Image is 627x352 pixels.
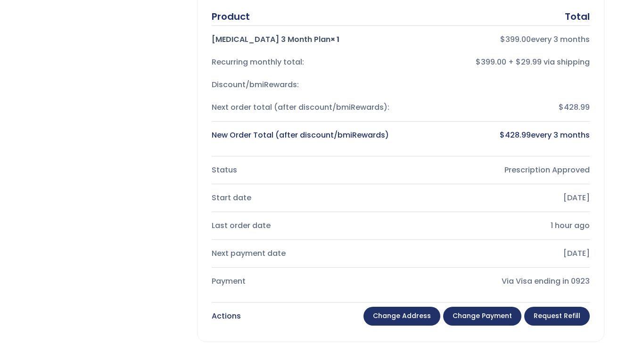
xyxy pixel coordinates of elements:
[212,78,393,91] div: Discount/bmiRewards:
[500,130,531,140] bdi: 428.99
[330,34,339,45] strong: × 1
[212,129,393,142] div: New Order Total (after discount/bmiRewards)
[212,275,393,288] div: Payment
[212,191,393,205] div: Start date
[212,33,393,46] div: [MEDICAL_DATA] 3 Month Plan
[408,219,590,232] div: 1 hour ago
[500,34,531,45] bdi: 399.00
[212,310,241,323] div: Actions
[408,129,590,142] div: every 3 months
[443,307,521,326] a: Change payment
[408,33,590,46] div: every 3 months
[363,307,440,326] a: Change address
[212,219,393,232] div: Last order date
[524,307,590,326] a: Request Refill
[408,164,590,177] div: Prescription Approved
[212,101,393,114] div: Next order total (after discount/bmiRewards):
[212,164,393,177] div: Status
[565,10,590,23] div: Total
[408,101,590,114] div: $428.99
[408,191,590,205] div: [DATE]
[408,247,590,260] div: [DATE]
[212,247,393,260] div: Next payment date
[212,10,250,23] div: Product
[212,56,393,69] div: Recurring monthly total:
[500,130,505,140] span: $
[408,275,590,288] div: Via Visa ending in 0923
[408,56,590,69] div: $399.00 + $29.99 via shipping
[500,34,505,45] span: $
